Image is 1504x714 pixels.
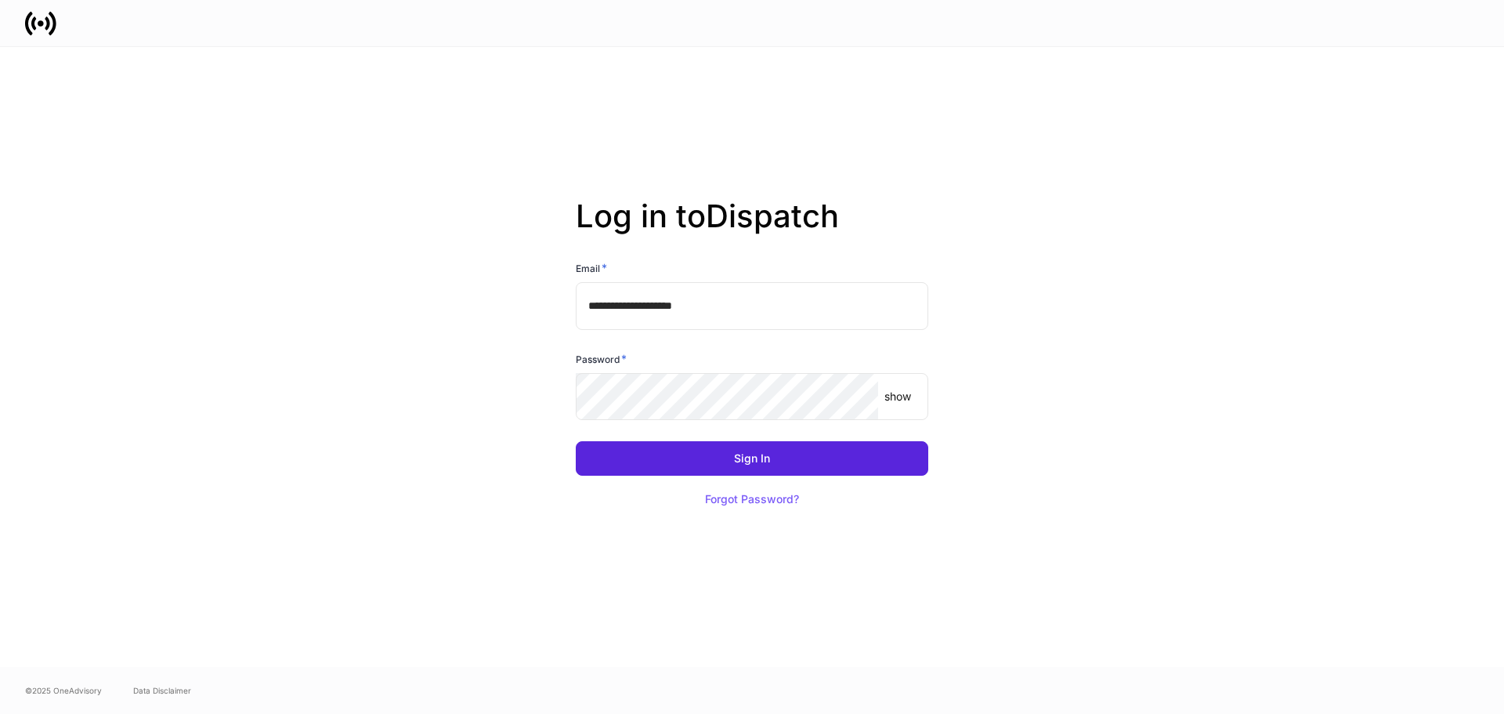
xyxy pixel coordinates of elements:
p: show [884,389,911,404]
div: Forgot Password? [705,494,799,505]
h6: Password [576,351,627,367]
a: Data Disclaimer [133,684,191,697]
div: Sign In [734,453,770,464]
button: Sign In [576,441,928,476]
h2: Log in to Dispatch [576,198,928,260]
span: © 2025 OneAdvisory [25,684,102,697]
h6: Email [576,260,607,276]
button: Forgot Password? [685,482,819,516]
